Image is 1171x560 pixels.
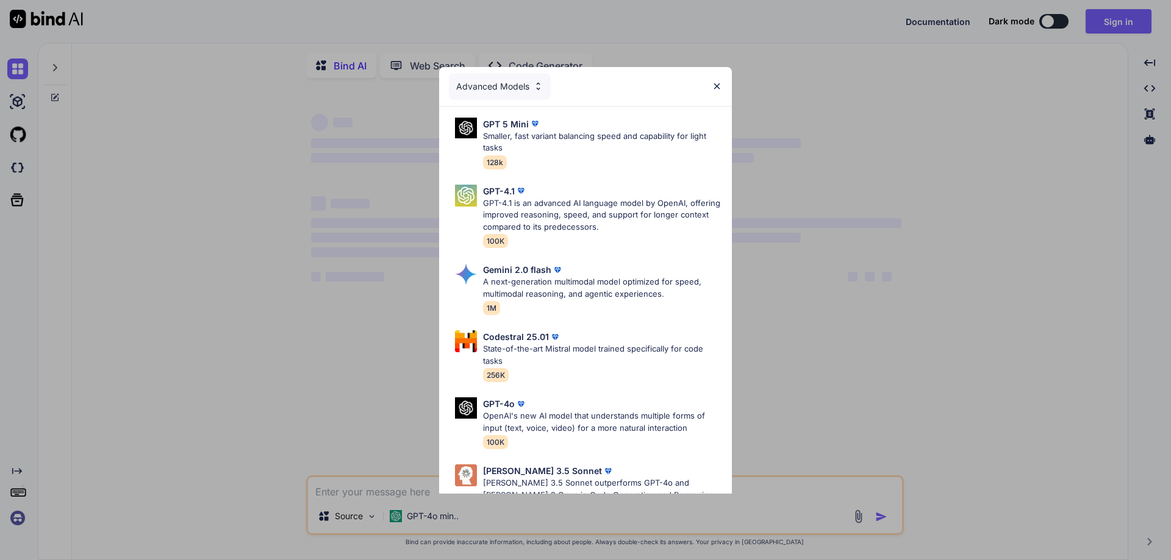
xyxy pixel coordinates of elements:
[455,118,477,139] img: Pick Models
[483,330,549,343] p: Codestral 25.01
[455,397,477,419] img: Pick Models
[549,331,561,343] img: premium
[455,464,477,486] img: Pick Models
[455,263,477,285] img: Pick Models
[483,263,551,276] p: Gemini 2.0 flash
[483,276,722,300] p: A next-generation multimodal model optimized for speed, multimodal reasoning, and agentic experie...
[449,73,551,100] div: Advanced Models
[483,118,529,130] p: GPT 5 Mini
[483,185,515,197] p: GPT-4.1
[483,197,722,233] p: GPT-4.1 is an advanced AI language model by OpenAI, offering improved reasoning, speed, and suppo...
[551,264,564,276] img: premium
[455,330,477,352] img: Pick Models
[455,185,477,207] img: Pick Models
[533,81,543,91] img: Pick Models
[529,118,541,130] img: premium
[483,368,509,382] span: 256K
[483,397,515,410] p: GPT-4o
[515,185,527,197] img: premium
[712,81,722,91] img: close
[483,477,722,501] p: [PERSON_NAME] 3.5 Sonnet outperforms GPT-4o and [PERSON_NAME] 3 Opus in Code Generation and Reaso...
[483,155,507,169] span: 128k
[483,410,722,434] p: OpenAI's new AI model that understands multiple forms of input (text, voice, video) for a more na...
[483,301,500,315] span: 1M
[483,435,508,449] span: 100K
[602,465,614,477] img: premium
[483,130,722,154] p: Smaller, fast variant balancing speed and capability for light tasks
[483,234,508,248] span: 100K
[483,343,722,367] p: State-of-the-art Mistral model trained specifically for code tasks
[483,464,602,477] p: [PERSON_NAME] 3.5 Sonnet
[515,398,527,410] img: premium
